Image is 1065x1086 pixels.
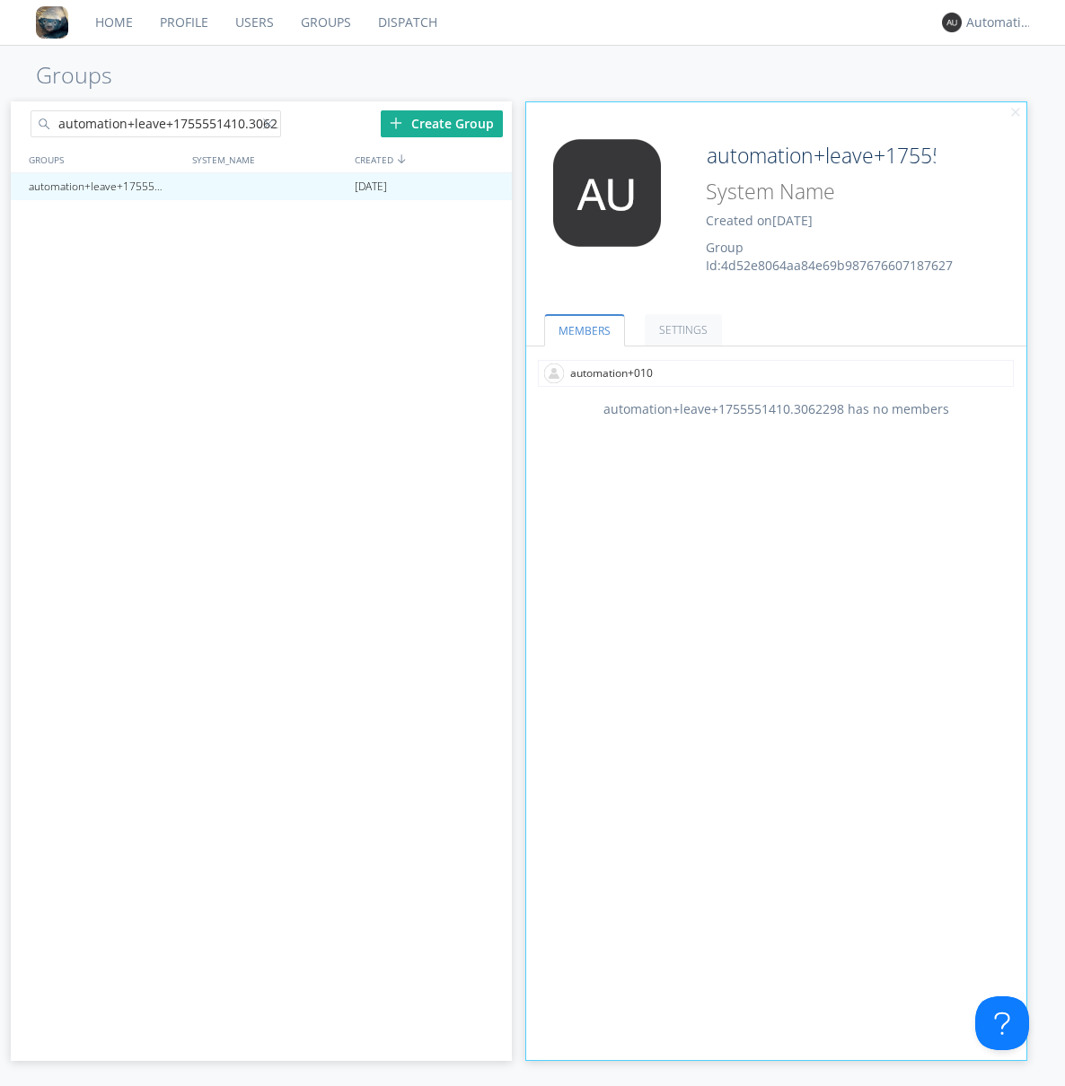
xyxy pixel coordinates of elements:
[24,146,183,172] div: GROUPS
[355,173,387,200] span: [DATE]
[538,360,1014,387] input: Type name of user to add to group
[706,212,813,229] span: Created on
[188,146,350,172] div: SYSTEM_NAME
[24,173,186,200] div: automation+leave+1755551410.3062298
[1009,107,1022,119] img: cancel.svg
[36,63,1065,88] h1: Groups
[544,314,625,346] a: MEMBERS
[390,117,402,129] img: plus.svg
[540,139,674,247] img: 373638.png
[11,173,512,200] a: automation+leave+1755551410.3062298[DATE]
[36,6,68,39] img: 8ff700cf5bab4eb8a436322861af2272
[526,400,1027,418] div: automation+leave+1755551410.3062298 has no members
[700,176,938,207] input: System Name
[975,996,1029,1050] iframe: Toggle Customer Support
[706,239,953,274] span: Group Id: 4d52e8064aa84e69b987676607187627
[942,13,962,32] img: 373638.png
[700,139,938,172] input: Group Name
[966,13,1034,31] div: Automation+0004
[31,110,281,137] input: Search groups
[350,146,514,172] div: CREATED
[645,314,722,346] a: SETTINGS
[381,110,503,137] div: Create Group
[772,212,813,229] span: [DATE]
